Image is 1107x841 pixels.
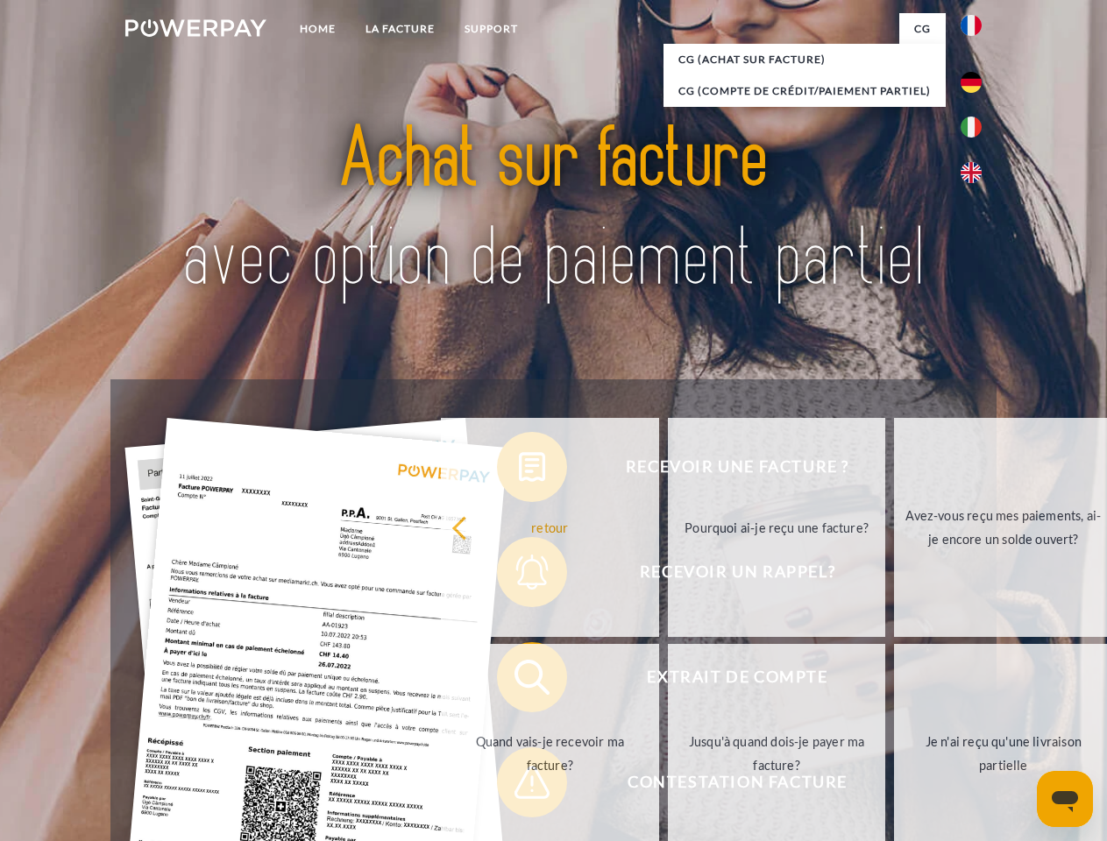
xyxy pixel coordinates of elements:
div: Je n'ai reçu qu'une livraison partielle [905,730,1102,777]
img: it [961,117,982,138]
img: en [961,162,982,183]
img: logo-powerpay-white.svg [125,19,266,37]
img: title-powerpay_fr.svg [167,84,940,336]
div: Avez-vous reçu mes paiements, ai-je encore un solde ouvert? [905,504,1102,551]
div: retour [451,515,649,539]
a: Home [285,13,351,45]
a: CG (achat sur facture) [663,44,946,75]
a: Support [450,13,533,45]
img: de [961,72,982,93]
div: Quand vais-je recevoir ma facture? [451,730,649,777]
div: Pourquoi ai-je reçu une facture? [678,515,876,539]
iframe: Bouton de lancement de la fenêtre de messagerie [1037,771,1093,827]
img: fr [961,15,982,36]
div: Jusqu'à quand dois-je payer ma facture? [678,730,876,777]
a: CG (Compte de crédit/paiement partiel) [663,75,946,107]
a: LA FACTURE [351,13,450,45]
a: CG [899,13,946,45]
